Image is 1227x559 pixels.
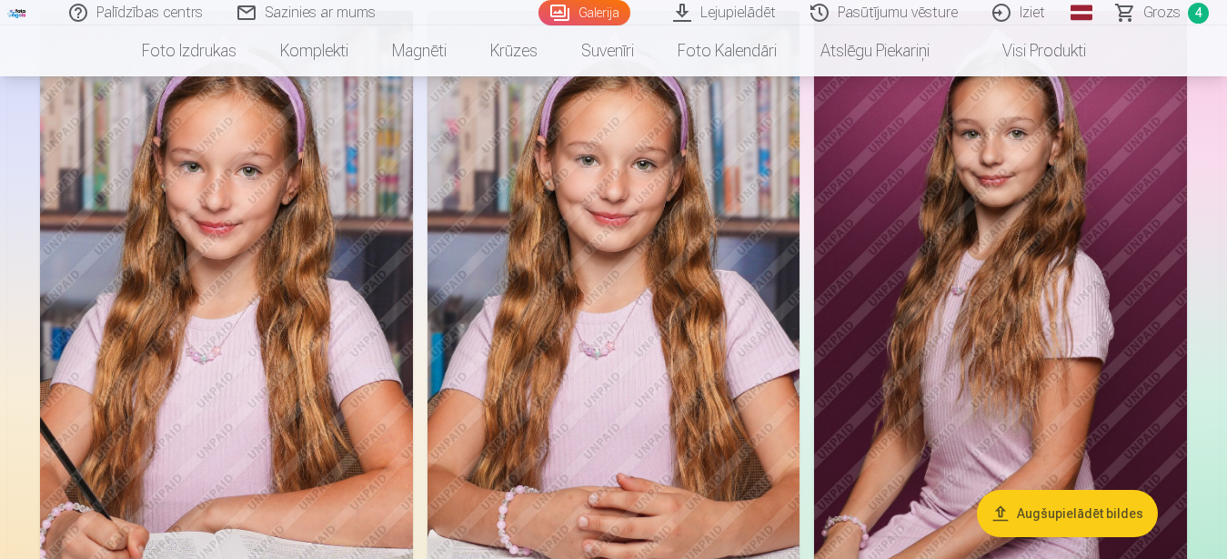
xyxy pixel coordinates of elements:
[559,25,656,76] a: Suvenīri
[370,25,468,76] a: Magnēti
[656,25,799,76] a: Foto kalendāri
[951,25,1108,76] a: Visi produkti
[977,490,1158,537] button: Augšupielādēt bildes
[799,25,951,76] a: Atslēgu piekariņi
[258,25,370,76] a: Komplekti
[120,25,258,76] a: Foto izdrukas
[7,7,27,18] img: /fa1
[1188,3,1209,24] span: 4
[1143,2,1181,24] span: Grozs
[468,25,559,76] a: Krūzes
